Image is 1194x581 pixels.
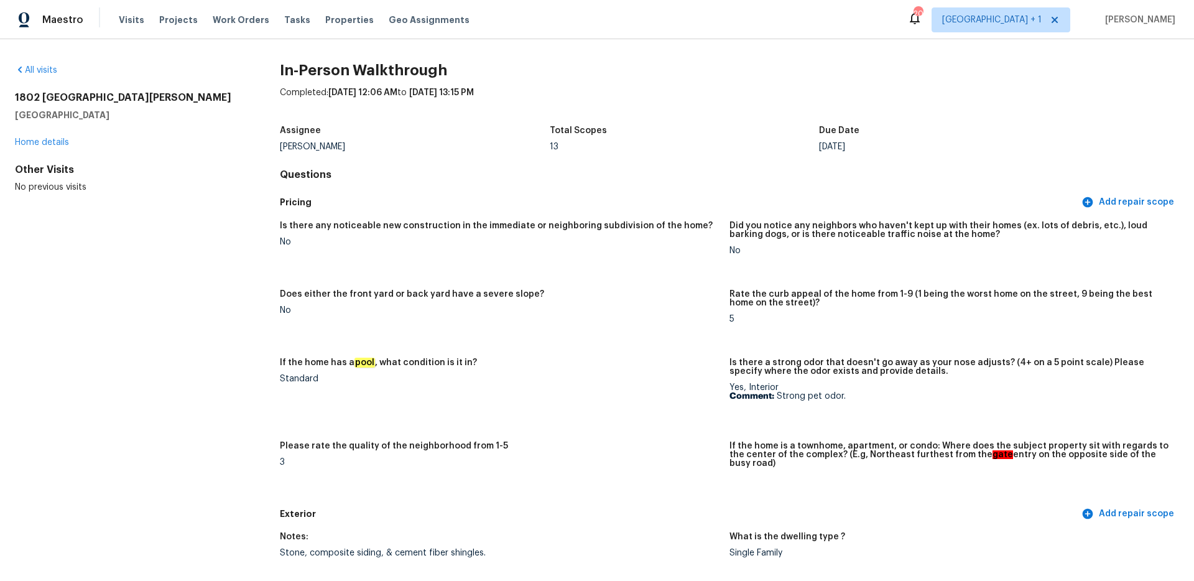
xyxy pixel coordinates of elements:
[729,549,1169,557] div: Single Family
[325,14,374,26] span: Properties
[15,164,240,176] div: Other Visits
[550,126,607,135] h5: Total Scopes
[729,532,845,541] h5: What is the dwelling type ?
[1084,506,1174,522] span: Add repair scope
[280,549,720,557] div: Stone, composite siding, & cement fiber shingles.
[729,358,1169,376] h5: Is there a strong odor that doesn't go away as your nose adjusts? (4+ on a 5 point scale) Please ...
[993,450,1013,459] em: gate
[280,374,720,383] div: Standard
[15,138,69,147] a: Home details
[280,508,1079,521] h5: Exterior
[15,183,86,192] span: No previous visits
[280,290,544,299] h5: Does either the front yard or back yard have a severe slope?
[729,442,1169,468] h5: If the home is a townhome, apartment, or condo: Where does the subject property sit with regards ...
[280,442,508,450] h5: Please rate the quality of the neighborhood from 1-5
[729,315,1169,323] div: 5
[280,196,1079,209] h5: Pricing
[42,14,83,26] span: Maestro
[550,142,820,151] div: 13
[914,7,922,20] div: 20
[280,221,713,230] h5: Is there any noticeable new construction in the immediate or neighboring subdivision of the home?
[819,126,859,135] h5: Due Date
[942,14,1042,26] span: [GEOGRAPHIC_DATA] + 1
[280,358,477,367] h5: If the home has a , what condition is it in?
[729,221,1169,239] h5: Did you notice any neighbors who haven't kept up with their homes (ex. lots of debris, etc.), lou...
[729,392,774,401] b: Comment:
[819,142,1089,151] div: [DATE]
[280,458,720,467] div: 3
[280,142,550,151] div: [PERSON_NAME]
[1100,14,1175,26] span: [PERSON_NAME]
[354,358,375,368] em: pool
[729,392,1169,401] p: Strong pet odor.
[1079,503,1179,526] button: Add repair scope
[284,16,310,24] span: Tasks
[409,88,474,97] span: [DATE] 13:15 PM
[280,306,720,315] div: No
[1084,195,1174,210] span: Add repair scope
[119,14,144,26] span: Visits
[1079,191,1179,214] button: Add repair scope
[15,91,240,104] h2: 1802 [GEOGRAPHIC_DATA][PERSON_NAME]
[389,14,470,26] span: Geo Assignments
[280,532,308,541] h5: Notes:
[159,14,198,26] span: Projects
[213,14,269,26] span: Work Orders
[729,246,1169,255] div: No
[15,109,240,121] h5: [GEOGRAPHIC_DATA]
[280,238,720,246] div: No
[729,383,1169,401] div: Yes, Interior
[280,86,1179,119] div: Completed: to
[280,126,321,135] h5: Assignee
[280,169,1179,181] h4: Questions
[280,64,1179,77] h2: In-Person Walkthrough
[729,290,1169,307] h5: Rate the curb appeal of the home from 1-9 (1 being the worst home on the street, 9 being the best...
[15,66,57,75] a: All visits
[328,88,397,97] span: [DATE] 12:06 AM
